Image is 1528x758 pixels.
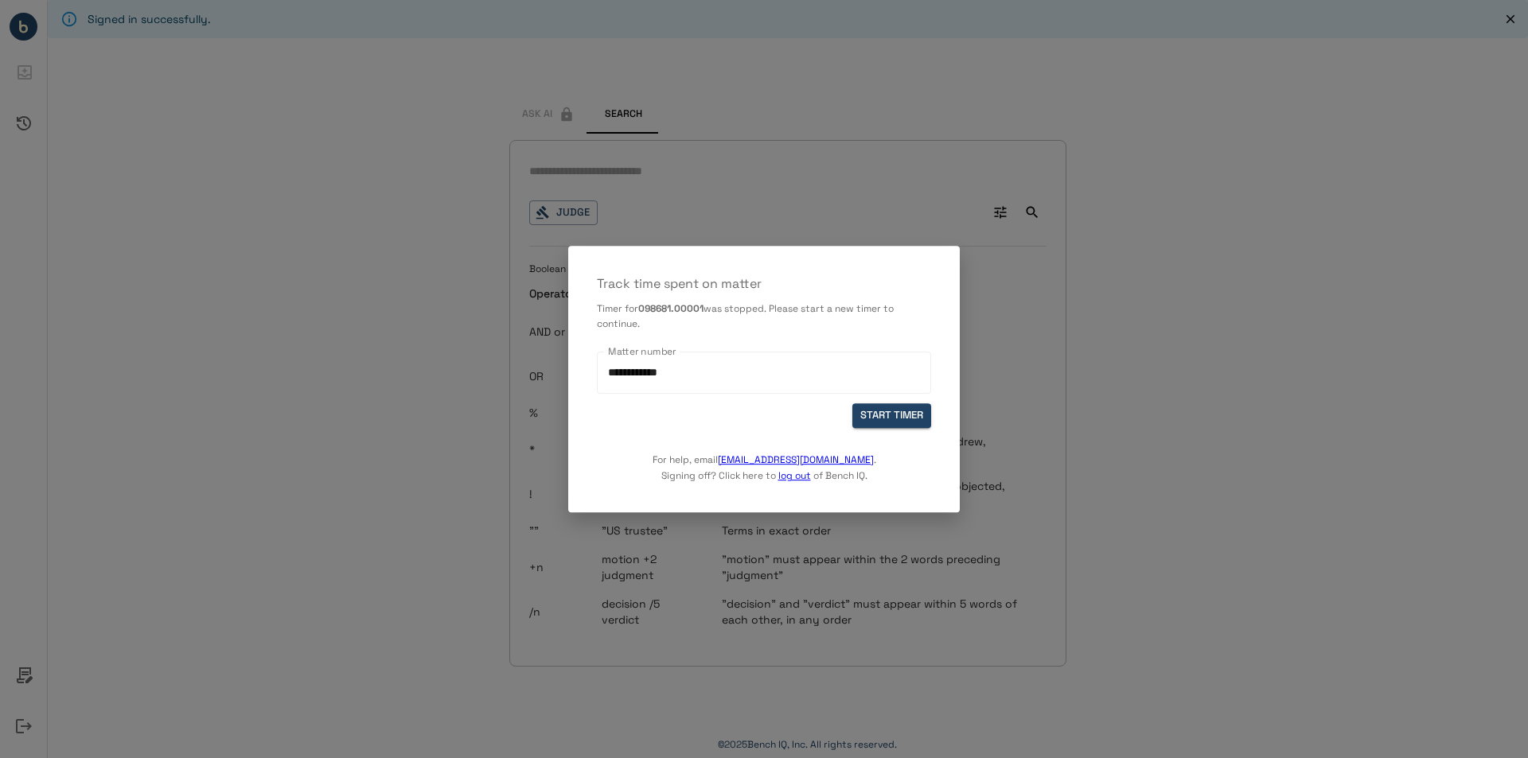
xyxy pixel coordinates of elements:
[778,469,811,482] a: log out
[653,428,876,484] p: For help, email . Signing off? Click here to of Bench IQ.
[608,344,676,358] label: Matter number
[597,274,931,293] p: Track time spent on matter
[597,302,638,315] span: Timer for
[597,302,894,331] span: was stopped. Please start a new timer to continue.
[852,404,931,429] button: START TIMER
[638,302,704,315] b: 098681.00001
[718,453,874,466] a: [EMAIL_ADDRESS][DOMAIN_NAME]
